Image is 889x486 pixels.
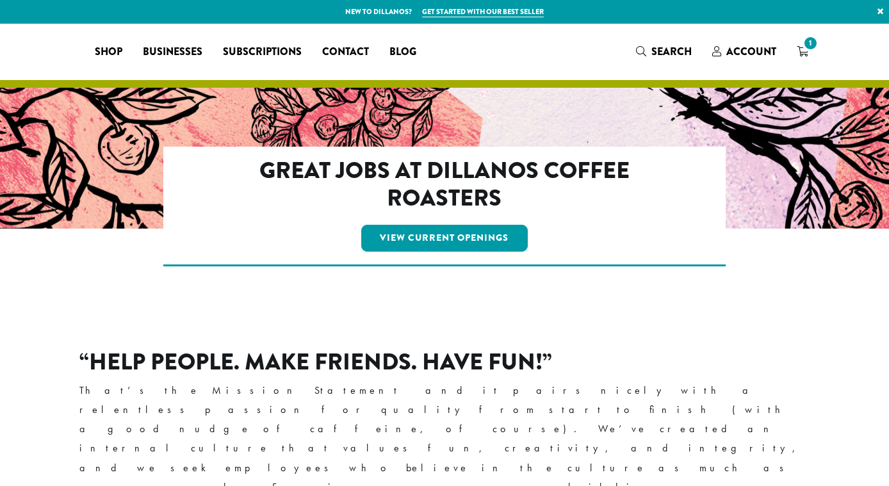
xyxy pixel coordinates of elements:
[422,6,544,17] a: Get started with our best seller
[219,157,671,212] h2: Great Jobs at Dillanos Coffee Roasters
[389,44,416,60] span: Blog
[322,44,369,60] span: Contact
[143,44,202,60] span: Businesses
[95,44,122,60] span: Shop
[726,44,776,59] span: Account
[626,41,702,62] a: Search
[85,42,133,62] a: Shop
[802,35,819,52] span: 1
[361,225,528,252] a: View Current Openings
[79,348,810,376] h2: “Help People. Make Friends. Have Fun!”
[651,44,692,59] span: Search
[223,44,302,60] span: Subscriptions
